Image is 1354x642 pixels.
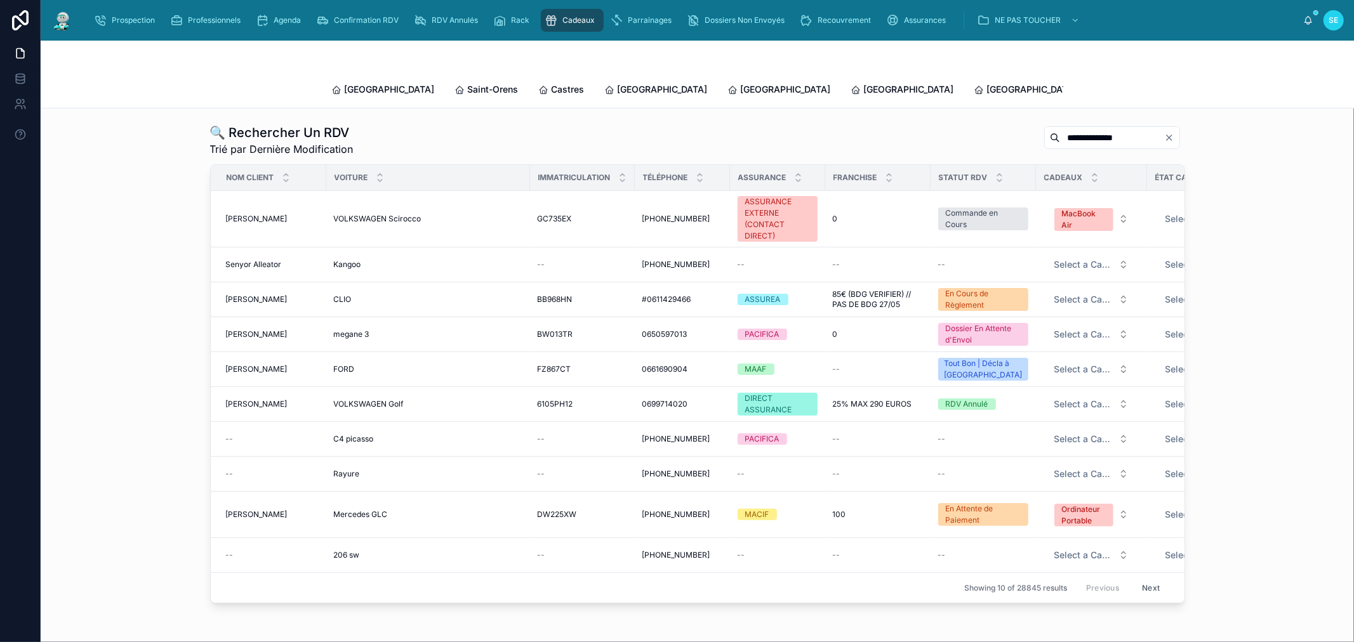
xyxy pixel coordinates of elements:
[1044,544,1139,567] button: Select Button
[642,214,722,224] a: [PHONE_NUMBER]
[1155,502,1270,527] a: Select Button
[833,509,923,520] a: 100
[833,214,838,224] span: 0
[226,469,234,479] span: --
[226,294,319,305] a: [PERSON_NAME]
[334,294,352,305] span: CLIO
[642,214,710,224] span: [PHONE_NUMBER]
[332,78,435,103] a: [GEOGRAPHIC_DATA]
[1054,398,1113,410] span: Select a Cadeau
[1054,433,1113,445] span: Select a Cadeau
[973,9,1086,32] a: NE PAS TOUCHER
[1155,392,1270,416] a: Select Button
[938,323,1028,346] a: Dossier En Attente d'Envoi
[1165,258,1244,271] span: Select a État Cadeaux
[1062,504,1106,527] div: Ordinateur Portable
[1155,207,1270,231] a: Select Button
[833,364,923,374] a: --
[1054,549,1113,561] span: Select a Cadeau
[618,83,708,96] span: [GEOGRAPHIC_DATA]
[334,364,355,374] span: FORD
[226,364,288,374] span: [PERSON_NAME]
[1044,427,1139,451] a: Select Button
[938,207,1028,230] a: Commande en Cours
[938,358,1028,381] a: Tout Bon | Décla à [GEOGRAPHIC_DATA]
[642,364,722,374] a: 0661690904
[1044,392,1139,416] a: Select Button
[334,294,522,305] a: CLIO
[833,399,912,409] span: 25% MAX 290 EUROS
[1044,287,1139,311] a: Select Button
[1044,323,1139,346] button: Select Button
[468,83,519,96] span: Saint-Orens
[334,434,374,444] span: C4 picasso
[642,259,710,270] span: [PHONE_NUMBER]
[538,469,627,479] a: --
[738,294,818,305] a: ASSUREA
[745,329,780,340] div: PACIFICA
[538,259,545,270] span: --
[1155,544,1270,567] button: Select Button
[1155,323,1270,346] button: Select Button
[226,294,288,305] span: [PERSON_NAME]
[642,329,722,339] a: 0650597013
[1155,462,1270,486] a: Select Button
[1155,322,1270,346] a: Select Button
[938,550,946,560] span: --
[833,259,923,270] a: --
[642,294,722,305] a: #0611429466
[226,399,319,409] a: [PERSON_NAME]
[1044,252,1139,277] a: Select Button
[1165,398,1244,410] span: Select a État Cadeaux
[642,294,691,305] span: #0611429466
[1155,207,1270,230] button: Select Button
[1155,358,1270,381] button: Select Button
[345,83,435,96] span: [GEOGRAPHIC_DATA]
[738,509,818,520] a: MACIF
[745,364,767,375] div: MAAF
[946,207,1021,230] div: Commande en Cours
[833,329,923,339] a: 0
[1165,468,1244,480] span: Select a État Cadeaux
[1155,462,1270,485] button: Select Button
[796,9,880,32] a: Recouvrement
[334,434,522,444] a: C4 picasso
[1044,173,1083,183] span: Cadeaux
[1155,427,1270,451] a: Select Button
[312,9,408,32] a: Confirmation RDV
[538,294,573,305] span: BB968HN
[938,259,946,270] span: --
[226,399,288,409] span: [PERSON_NAME]
[1164,133,1179,143] button: Clear
[938,259,1028,270] a: --
[334,469,360,479] span: Rayure
[964,583,1067,593] span: Showing 10 of 28845 results
[642,550,722,560] a: [PHONE_NUMBER]
[226,509,319,520] a: [PERSON_NAME]
[1155,503,1270,526] button: Select Button
[938,469,1028,479] a: --
[562,15,595,25] span: Cadeaux
[833,434,923,444] a: --
[538,469,545,479] span: --
[90,9,164,32] a: Prospection
[642,550,710,560] span: [PHONE_NUMBER]
[1155,288,1270,311] button: Select Button
[188,15,241,25] span: Professionnels
[1054,363,1113,376] span: Select a Cadeau
[745,294,781,305] div: ASSUREA
[1155,287,1270,311] a: Select Button
[904,15,946,25] span: Assurances
[1044,428,1139,450] button: Select Button
[738,259,818,270] a: --
[605,78,708,103] a: [GEOGRAPHIC_DATA]
[538,550,627,560] a: --
[1054,468,1113,480] span: Select a Cadeau
[334,214,522,224] a: VOLKSWAGEN Scirocco
[643,173,688,183] span: Téléphone
[833,289,923,310] span: 85€ (BDG VERIFIER) // PAS DE BDG 27/05
[334,550,360,560] span: 206 sw
[642,434,722,444] a: [PHONE_NUMBER]
[745,509,769,520] div: MACIF
[833,509,846,520] span: 100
